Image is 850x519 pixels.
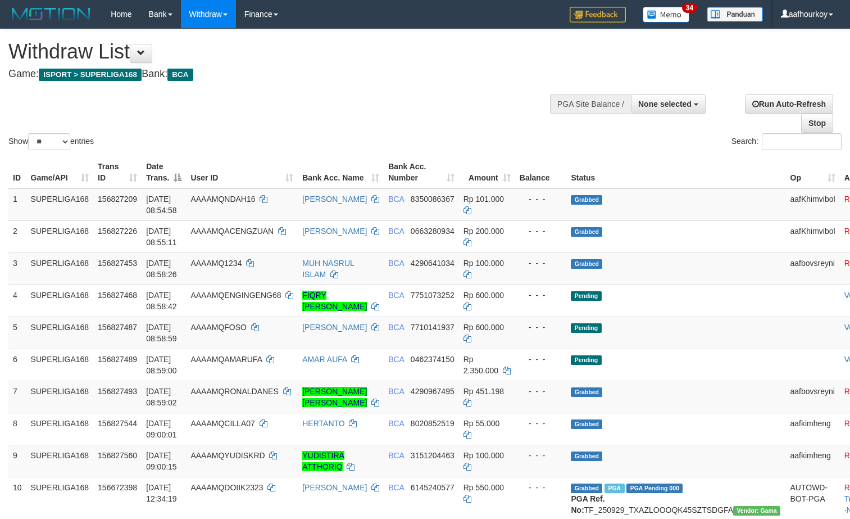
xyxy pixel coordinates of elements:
span: Rp 200.000 [463,227,504,236]
span: Grabbed [571,195,602,205]
span: 156827453 [98,259,137,268]
span: 156827487 [98,323,137,332]
span: 156827468 [98,291,137,300]
span: Rp 55.000 [463,419,500,428]
th: Amount: activate to sort column ascending [459,156,515,188]
label: Search: [731,133,842,150]
span: ISPORT > SUPERLIGA168 [39,69,142,81]
span: Rp 100.000 [463,451,504,460]
span: BCA [388,323,404,332]
span: 156827209 [98,195,137,204]
td: 1 [8,188,26,221]
span: Copy 7710141937 to clipboard [411,323,454,332]
span: AAAAMQFOSO [190,323,247,332]
b: PGA Ref. No: [571,494,604,515]
td: aafkimheng [786,413,840,445]
a: [PERSON_NAME] [302,195,367,204]
span: Grabbed [571,227,602,237]
td: aafkimheng [786,445,840,477]
span: 156827226 [98,227,137,236]
a: MUH NASRUL ISLAM [302,259,354,279]
span: [DATE] 08:54:58 [146,195,177,215]
label: Show entries [8,133,94,150]
td: 9 [8,445,26,477]
span: AAAAMQAMARUFA [190,355,262,364]
th: Bank Acc. Name: activate to sort column ascending [298,156,384,188]
span: BCA [388,195,404,204]
span: Rp 550.000 [463,483,504,492]
span: [DATE] 08:59:02 [146,387,177,407]
span: Rp 600.000 [463,291,504,300]
td: 2 [8,220,26,252]
span: BCA [388,355,404,364]
span: Grabbed [571,419,602,429]
span: AAAAMQYUDISKRD [190,451,265,460]
span: Copy 0663280934 to clipboard [411,227,454,236]
span: Vendor URL: https://trx31.1velocity.biz [733,506,780,516]
td: aafbovsreyni [786,381,840,413]
span: Rp 2.350.000 [463,355,498,375]
td: SUPERLIGA168 [26,349,94,381]
td: 8 [8,413,26,445]
span: Copy 0462374150 to clipboard [411,355,454,364]
td: 4 [8,285,26,317]
a: AMAR AUFA [302,355,347,364]
img: MOTION_logo.png [8,6,94,22]
th: ID [8,156,26,188]
span: AAAAMQENGINGENG68 [190,291,281,300]
span: Rp 451.198 [463,387,504,396]
th: Status [566,156,785,188]
span: BCA [388,451,404,460]
th: Game/API: activate to sort column ascending [26,156,94,188]
button: None selected [631,94,706,114]
span: Copy 8350086367 to clipboard [411,195,454,204]
a: Stop [801,114,833,133]
td: aafbovsreyni [786,252,840,285]
span: 156827544 [98,419,137,428]
td: 3 [8,252,26,285]
select: Showentries [28,133,70,150]
span: 34 [682,3,697,13]
td: SUPERLIGA168 [26,188,94,221]
div: - - - [520,482,562,493]
div: - - - [520,225,562,237]
div: - - - [520,418,562,429]
span: Copy 6145240577 to clipboard [411,483,454,492]
td: SUPERLIGA168 [26,317,94,349]
th: Op: activate to sort column ascending [786,156,840,188]
td: SUPERLIGA168 [26,285,94,317]
span: Rp 101.000 [463,195,504,204]
span: BCA [388,227,404,236]
span: 156672398 [98,483,137,492]
td: aafKhimvibol [786,220,840,252]
img: panduan.png [707,7,763,22]
span: Grabbed [571,484,602,493]
span: [DATE] 08:58:59 [146,323,177,343]
td: 7 [8,381,26,413]
span: Grabbed [571,259,602,269]
th: User ID: activate to sort column ascending [186,156,298,188]
div: PGA Site Balance / [550,94,631,114]
td: SUPERLIGA168 [26,381,94,413]
span: [DATE] 08:55:11 [146,227,177,247]
span: BCA [388,483,404,492]
a: [PERSON_NAME] [PERSON_NAME] [302,387,367,407]
span: Grabbed [571,387,602,397]
span: 156827560 [98,451,137,460]
span: Pending [571,291,601,301]
span: AAAAMQ1234 [190,259,242,268]
span: Copy 3151204463 to clipboard [411,451,454,460]
td: SUPERLIGA168 [26,445,94,477]
span: None selected [638,100,692,109]
span: AAAAMQNDAH16 [190,195,255,204]
img: Button%20Memo.svg [643,7,690,22]
h4: Game: Bank: [8,69,556,80]
div: - - - [520,290,562,301]
div: - - - [520,322,562,333]
span: AAAAMQDOIIK2323 [190,483,263,492]
span: BCA [388,387,404,396]
th: Date Trans.: activate to sort column descending [142,156,186,188]
td: SUPERLIGA168 [26,220,94,252]
span: Rp 100.000 [463,259,504,268]
span: 156827493 [98,387,137,396]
